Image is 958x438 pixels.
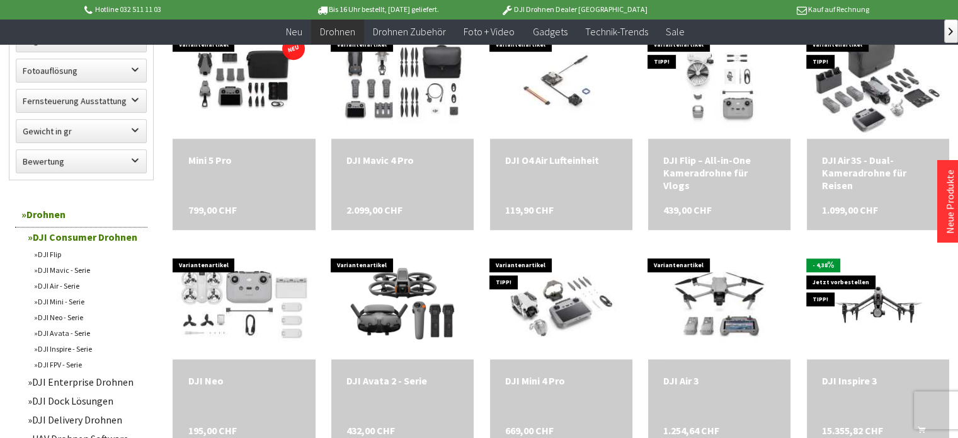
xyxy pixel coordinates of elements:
div: DJI Inspire 3 [822,374,934,387]
p: DJI Drohnen Dealer [GEOGRAPHIC_DATA] [476,2,672,17]
img: DJI O4 Air Lufteinheit [490,28,632,135]
span: Foto + Video [464,25,515,38]
span: 1.254,64 CHF [663,424,719,437]
p: Hotline 032 511 11 03 [82,2,278,17]
span: 1.099,00 CHF [822,204,878,216]
a: DJI Air - Serie [28,278,147,294]
a: Drohnen [311,19,364,45]
a: DJI Inspire - Serie [28,341,147,357]
div: DJI O4 Air Lufteinheit [505,154,617,166]
a: Foto + Video [455,19,523,45]
a: DJI Mavic 4 Pro 2.099,00 CHF [346,154,459,166]
a: DJI Flip [28,246,147,262]
div: DJI Flip – All-in-One Kameradrohne für Vlogs [663,154,775,192]
a: DJI Avata - Serie [28,325,147,341]
a: Gadgets [523,19,576,45]
div: Mini 5 Pro [188,154,300,166]
a: DJI Enterprise Drohnen [21,372,147,391]
a: DJI Inspire 3 15.355,82 CHF In den Warenkorb [822,374,934,387]
a: DJI Air 3S - Dual-Kameradrohne für Reisen 1.099,00 CHF [822,154,934,192]
a: DJI Delivery Drohnen [21,410,147,429]
a: DJI Neo 195,00 CHF [188,374,300,387]
img: DJI Air 3 [663,246,776,359]
span: Drohnen Zubehör [373,25,446,38]
a: Mini 5 Pro 799,00 CHF [188,154,300,166]
div: DJI Air 3 [663,374,775,387]
div: DJI Avata 2 - Serie [346,374,459,387]
a: Drohnen Zubehör [364,19,455,45]
img: DJI Neo [177,246,311,359]
img: DJI Inspire 3 [807,262,949,343]
span: 669,00 CHF [505,424,554,437]
span: 119,90 CHF [505,204,554,216]
label: Fotoauflösung [16,59,146,82]
a: DJI FPV - Serie [28,357,147,372]
a: DJI Mavic - Serie [28,262,147,278]
span: Sale [665,25,684,38]
a: Drohnen [15,202,147,228]
img: DJI Avata 2 - Serie [346,246,459,359]
a: Neue Produkte [944,170,956,234]
div: DJI Mavic 4 Pro [346,154,459,166]
p: Bis 16 Uhr bestellt, [DATE] geliefert. [279,2,476,17]
a: DJI Neo - Serie [28,309,147,325]
label: Gewicht in gr [16,120,146,142]
div: DJI Neo [188,374,300,387]
div: DJI Air 3S - Dual-Kameradrohne für Reisen [822,154,934,192]
span: 2.099,00 CHF [346,204,402,216]
span: 15.355,82 CHF [822,424,883,437]
div: DJI Mini 4 Pro [505,374,617,387]
label: Fernsteuerung Ausstattung [16,89,146,112]
img: DJI Mini 4 Pro [490,246,632,359]
a: DJI O4 Air Lufteinheit 119,90 CHF [505,154,617,166]
img: Mini 5 Pro [173,35,315,130]
img: DJI Air 3S - Dual-Kameradrohne für Reisen [811,25,945,139]
label: Bewertung [16,150,146,173]
img: DJI Mavic 4 Pro [331,28,474,135]
a: DJI Air 3 1.254,64 CHF [663,374,775,387]
a: DJI Dock Lösungen [21,391,147,410]
img: DJI Flip – All-in-One Kameradrohne für Vlogs [648,28,790,135]
span:  [949,28,953,35]
a: DJI Consumer Drohnen [21,228,147,246]
span: 432,00 CHF [346,424,395,437]
span: 195,00 CHF [188,424,236,437]
a: Technik-Trends [576,19,656,45]
span: Technik-Trends [584,25,647,38]
a: DJI Flip – All-in-One Kameradrohne für Vlogs 439,00 CHF [663,154,775,192]
span: Neu [286,25,302,38]
a: DJI Mini - Serie [28,294,147,309]
span: Gadgets [532,25,567,38]
p: Kauf auf Rechnung [673,2,869,17]
a: DJI Avata 2 - Serie 432,00 CHF [346,374,459,387]
a: DJI Mini 4 Pro 669,00 CHF [505,374,617,387]
span: 439,00 CHF [663,204,712,216]
a: Sale [656,19,693,45]
a: Neu [277,19,311,45]
span: 799,00 CHF [188,204,236,216]
span: Drohnen [320,25,355,38]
